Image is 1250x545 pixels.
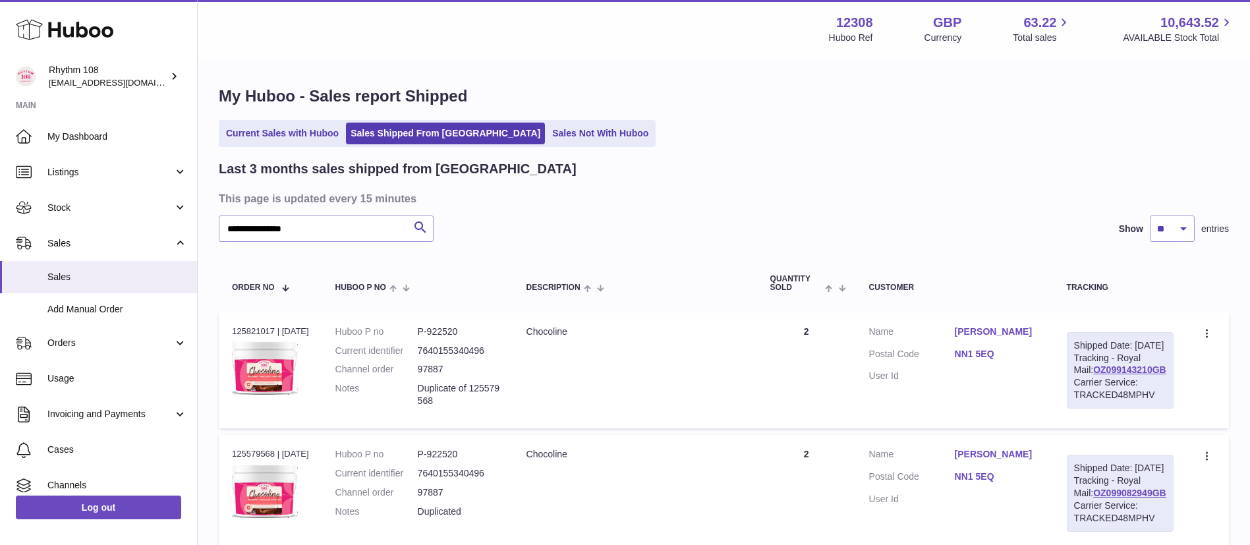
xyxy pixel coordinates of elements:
a: 63.22 Total sales [1013,14,1071,44]
div: Shipped Date: [DATE] [1074,462,1166,474]
dt: Notes [335,382,418,407]
a: OZ099143210GB [1093,364,1166,375]
span: Sales [47,271,187,283]
label: Show [1119,223,1143,235]
p: Duplicated [418,505,500,518]
dd: P-922520 [418,326,500,338]
a: Current Sales with Huboo [221,123,343,144]
span: Usage [47,372,187,385]
dd: 7640155340496 [418,345,500,357]
span: Huboo P no [335,283,386,292]
a: NN1 5EQ [955,348,1040,360]
h3: This page is updated every 15 minutes [219,191,1226,206]
span: Sales [47,237,173,250]
span: Invoicing and Payments [47,408,173,420]
dt: Name [869,448,955,464]
span: Order No [232,283,275,292]
span: 10,643.52 [1160,14,1219,32]
a: Sales Shipped From [GEOGRAPHIC_DATA] [346,123,545,144]
div: Carrier Service: TRACKED48MPHV [1074,376,1166,401]
td: 2 [757,312,856,428]
span: entries [1201,223,1229,235]
dt: User Id [869,493,955,505]
dt: Notes [335,505,418,518]
div: Currency [924,32,962,44]
span: 63.22 [1023,14,1056,32]
dt: Current identifier [335,345,418,357]
img: 1703078001.JPG [232,341,298,395]
div: 125579568 | [DATE] [232,448,309,460]
img: orders@rhythm108.com [16,67,36,86]
span: [EMAIL_ADDRESS][DOMAIN_NAME] [49,77,194,88]
dd: 7640155340496 [418,467,500,480]
a: [PERSON_NAME] [955,448,1040,461]
dt: Postal Code [869,471,955,486]
span: Add Manual Order [47,303,187,316]
a: Sales Not With Huboo [548,123,653,144]
dt: Current identifier [335,467,418,480]
a: Log out [16,496,181,519]
dd: P-922520 [418,448,500,461]
dt: Postal Code [869,348,955,364]
p: Duplicate of 125579568 [418,382,500,407]
strong: GBP [933,14,961,32]
dd: 97887 [418,363,500,376]
span: Listings [47,166,173,179]
a: [PERSON_NAME] [955,326,1040,338]
dt: Huboo P no [335,326,418,338]
h1: My Huboo - Sales report Shipped [219,86,1229,107]
div: Shipped Date: [DATE] [1074,339,1166,352]
div: Tracking - Royal Mail: [1067,455,1174,531]
span: My Dashboard [47,130,187,143]
dd: 97887 [418,486,500,499]
div: Huboo Ref [829,32,873,44]
span: Channels [47,479,187,492]
strong: 12308 [836,14,873,32]
span: Total sales [1013,32,1071,44]
dt: User Id [869,370,955,382]
dt: Channel order [335,363,418,376]
div: Carrier Service: TRACKED48MPHV [1074,500,1166,525]
dt: Name [869,326,955,341]
dt: Huboo P no [335,448,418,461]
div: Tracking - Royal Mail: [1067,332,1174,409]
span: Orders [47,337,173,349]
div: Chocoline [526,448,744,461]
div: Rhythm 108 [49,64,167,89]
dt: Channel order [335,486,418,499]
span: Description [526,283,581,292]
span: Cases [47,444,187,456]
div: Customer [869,283,1040,292]
a: NN1 5EQ [955,471,1040,483]
h2: Last 3 months sales shipped from [GEOGRAPHIC_DATA] [219,160,577,178]
img: 1703078001.JPG [232,465,298,518]
div: Tracking [1067,283,1174,292]
div: Chocoline [526,326,744,338]
a: 10,643.52 AVAILABLE Stock Total [1123,14,1234,44]
span: Quantity Sold [770,275,822,292]
a: OZ099082949GB [1093,488,1166,498]
span: AVAILABLE Stock Total [1123,32,1234,44]
span: Stock [47,202,173,214]
div: 125821017 | [DATE] [232,326,309,337]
